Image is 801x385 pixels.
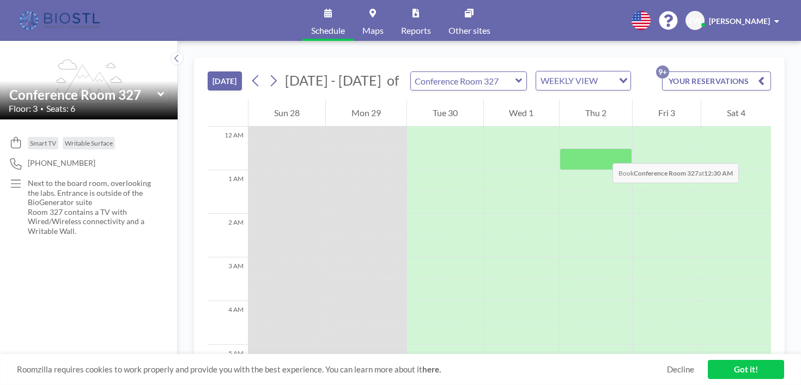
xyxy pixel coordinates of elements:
[208,301,248,345] div: 4 AM
[326,99,406,127] div: Mon 29
[704,169,733,177] b: 12:30 AM
[387,72,399,89] span: of
[422,364,441,374] a: here.
[536,71,630,90] div: Search for option
[28,158,95,168] span: [PHONE_NUMBER]
[17,10,104,32] img: organization-logo
[667,364,694,375] a: Decline
[9,103,38,114] span: Floor: 3
[208,214,248,257] div: 2 AM
[46,103,75,114] span: Seats: 6
[701,99,771,127] div: Sat 4
[9,87,157,103] input: Conference Room 327
[689,16,701,26] span: EW
[208,170,248,214] div: 1 AM
[612,163,739,183] span: Book at
[448,26,490,35] span: Other sites
[401,26,431,35] span: Reports
[65,139,113,147] span: Writable Surface
[709,16,770,26] span: [PERSON_NAME]
[407,99,483,127] div: Tue 30
[538,74,600,88] span: WEEKLY VIEW
[662,71,771,91] button: YOUR RESERVATIONS9+
[248,99,325,127] div: Sun 28
[560,99,632,127] div: Thu 2
[633,99,701,127] div: Fri 3
[208,127,248,170] div: 12 AM
[30,139,56,147] span: Smart TV
[708,360,784,379] a: Got it!
[311,26,345,35] span: Schedule
[285,72,381,88] span: [DATE] - [DATE]
[601,74,612,88] input: Search for option
[411,72,515,90] input: Conference Room 327
[208,71,242,91] button: [DATE]
[208,257,248,301] div: 3 AM
[362,26,384,35] span: Maps
[28,207,156,236] p: Room 327 contains a TV with Wired/Wireless connectivity and a Writable Wall.
[634,169,699,177] b: Conference Room 327
[28,178,156,207] p: Next to the board room, overlooking the labs. Entrance is outside of the BioGenerator suite
[656,65,669,79] p: 9+
[484,99,560,127] div: Wed 1
[17,364,667,375] span: Roomzilla requires cookies to work properly and provide you with the best experience. You can lea...
[40,105,44,112] span: •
